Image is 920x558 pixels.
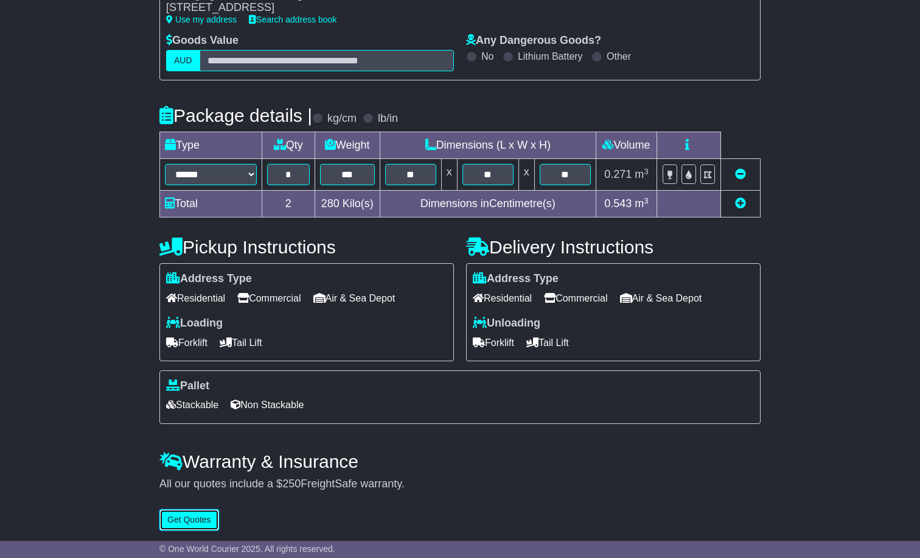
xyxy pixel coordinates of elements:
[441,159,457,191] td: x
[166,50,200,71] label: AUD
[249,15,336,24] a: Search address book
[159,105,312,125] h4: Package details |
[166,272,252,286] label: Address Type
[166,289,225,308] span: Residential
[544,289,607,308] span: Commercial
[159,451,761,471] h4: Warranty & Insurance
[473,333,514,352] span: Forklift
[635,168,649,180] span: m
[635,197,649,210] span: m
[481,51,493,62] label: No
[604,197,632,210] span: 0.543
[518,159,534,191] td: x
[262,191,315,217] td: 2
[231,395,304,414] span: Non Stackable
[466,237,761,257] h4: Delivery Instructions
[473,289,532,308] span: Residential
[473,317,540,330] label: Unloading
[315,132,380,159] td: Weight
[644,196,649,205] sup: 3
[166,395,218,414] span: Stackable
[604,168,632,180] span: 0.271
[166,380,209,393] label: Pallet
[378,112,398,125] label: lb/in
[518,51,583,62] label: Lithium Battery
[166,1,442,15] div: [STREET_ADDRESS]
[237,289,301,308] span: Commercial
[315,191,380,217] td: Kilo(s)
[466,34,601,48] label: Any Dangerous Goods?
[607,51,631,62] label: Other
[159,478,761,491] div: All our quotes include a $ FreightSafe warranty.
[220,333,262,352] span: Tail Lift
[159,544,335,554] span: © One World Courier 2025. All rights reserved.
[380,132,596,159] td: Dimensions (L x W x H)
[262,132,315,159] td: Qty
[159,237,454,257] h4: Pickup Instructions
[327,112,357,125] label: kg/cm
[596,132,657,159] td: Volume
[380,191,596,217] td: Dimensions in Centimetre(s)
[313,289,396,308] span: Air & Sea Depot
[473,272,559,286] label: Address Type
[166,34,239,48] label: Goods Value
[159,509,219,531] button: Get Quotes
[166,317,223,330] label: Loading
[526,333,569,352] span: Tail Lift
[160,191,262,217] td: Total
[321,197,340,210] span: 280
[735,197,746,210] a: Add new item
[166,15,237,24] a: Use my address
[644,167,649,176] sup: 3
[282,478,301,490] span: 250
[160,132,262,159] td: Type
[735,168,746,180] a: Remove this item
[166,333,207,352] span: Forklift
[620,289,702,308] span: Air & Sea Depot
